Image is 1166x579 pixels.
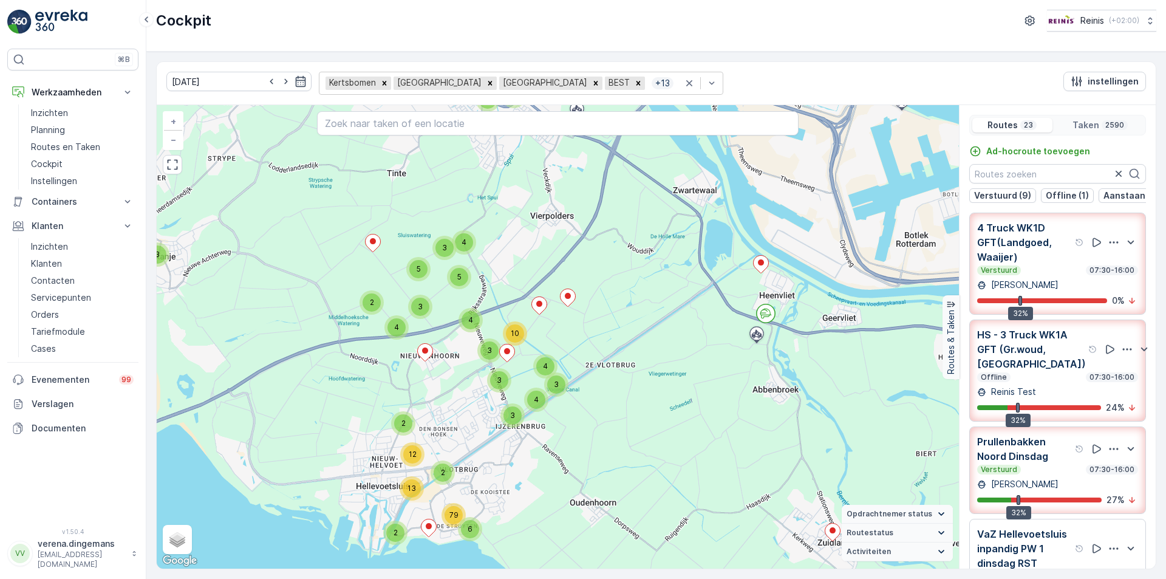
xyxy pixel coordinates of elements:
div: 4 [533,354,557,379]
div: 79 [442,503,466,527]
span: 4 [462,238,466,247]
div: 5 [406,257,431,281]
div: Remove BEST [632,77,645,89]
a: Documenten [7,416,138,440]
a: In zoomen [164,112,182,131]
span: 6 [468,524,472,533]
div: [GEOGRAPHIC_DATA] [499,77,589,89]
p: Klanten [31,258,62,270]
p: Routes & Taken [945,310,957,374]
p: Verslagen [32,398,134,410]
p: Servicepunten [31,292,91,304]
span: v 1.50.4 [7,528,138,535]
a: Verslagen [7,392,138,416]
img: logo [7,10,32,34]
p: Ad-hocroute toevoegen [986,145,1090,157]
div: help tooltippictogram [1075,444,1085,454]
button: Reinis(+02:00) [1047,10,1156,32]
div: Remove Prullenbakken [483,77,497,89]
span: 2 [370,298,374,307]
input: dd/mm/yyyy [166,72,312,91]
a: Ad-hocroute toevoegen [969,145,1090,157]
div: 3 [408,295,432,319]
div: 3 [544,372,568,397]
div: 2 [360,290,384,315]
p: ( +02:00 ) [1109,16,1139,26]
div: 5 [447,265,471,289]
img: logo_light-DOdMpM7g.png [35,10,87,34]
a: Routes en Taken [26,139,138,156]
p: + 13 [654,77,671,89]
p: Verstuurd [980,266,1018,275]
a: Cases [26,340,138,357]
p: instellingen [1088,75,1139,87]
span: 2 [441,468,445,477]
div: help tooltippictogram [1088,344,1098,354]
p: Cases [31,343,56,355]
div: help tooltippictogram [1075,544,1085,553]
span: Opdrachtnemer status [847,509,932,519]
div: BEST [605,77,632,89]
p: verena.dingemans [38,538,125,550]
a: Klanten [26,255,138,272]
p: Verstuurd [980,465,1018,475]
span: 3 [155,250,160,259]
p: HS - 3 Truck WK1A GFT (Gr.woud, [GEOGRAPHIC_DATA]) [977,327,1086,371]
a: Inzichten [26,104,138,122]
p: Klanten [32,220,114,232]
button: Verstuurd (9) [969,188,1036,203]
div: 32% [1006,414,1031,427]
img: Google [160,553,200,569]
summary: Opdrachtnemer status [842,505,953,524]
summary: Routestatus [842,524,953,543]
p: 24 % [1106,402,1125,414]
a: Instellingen [26,173,138,190]
div: [GEOGRAPHIC_DATA] [394,77,483,89]
div: help tooltippictogram [1075,238,1085,247]
span: 10 [511,329,519,338]
div: 3 [145,242,169,267]
p: [PERSON_NAME] [989,478,1059,490]
span: 4 [534,395,539,404]
div: 12 [400,442,424,467]
p: [EMAIL_ADDRESS][DOMAIN_NAME] [38,550,125,569]
div: 2 [431,461,455,485]
button: Containers [7,190,138,214]
p: Offline [980,372,1008,382]
p: Orders [31,309,59,321]
a: Inzichten [26,238,138,255]
p: Verstuurd (9) [974,190,1031,202]
a: Layers [164,526,191,553]
p: Instellingen [31,175,77,187]
div: 3 [487,368,511,392]
span: 3 [554,380,559,389]
span: 3 [497,375,502,385]
p: Evenementen [32,374,112,386]
p: 07:30-16:00 [1088,266,1136,275]
p: 27 % [1106,494,1125,506]
div: 4 [384,315,409,340]
span: 2 [394,528,398,537]
input: Zoek naar taken of een locatie [317,111,799,135]
a: Uitzoomen [164,131,182,149]
p: Offline (1) [1046,190,1089,202]
span: 12 [409,450,417,459]
div: 3 [477,338,502,363]
span: 4 [543,361,548,371]
p: 2590 [1104,120,1125,130]
span: + [171,116,176,126]
span: 5 [417,264,421,273]
button: Werkzaamheden [7,80,138,104]
div: 32% [1006,506,1031,519]
p: Documenten [32,422,134,434]
p: Inzichten [31,241,68,253]
a: Dit gebied openen in Google Maps (er wordt een nieuw venster geopend) [160,553,200,569]
div: 32% [1008,307,1033,320]
p: Reinis Test [989,386,1036,398]
a: Orders [26,306,138,323]
span: 13 [407,484,416,493]
span: 3 [418,302,423,311]
button: VVverena.dingemans[EMAIL_ADDRESS][DOMAIN_NAME] [7,538,138,569]
p: Planning [31,124,65,136]
span: 2 [401,419,406,428]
